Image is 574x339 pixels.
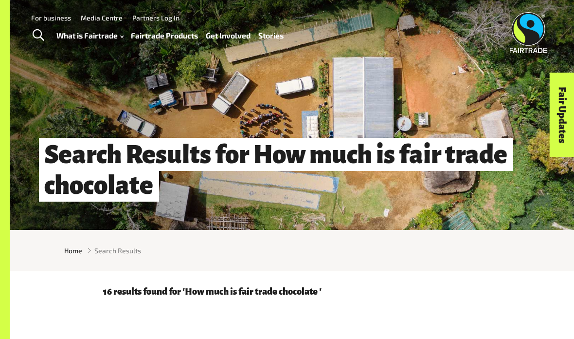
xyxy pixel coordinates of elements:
a: Stories [258,29,284,42]
a: What is Fairtrade [56,29,124,42]
h1: Search Results for How much is fair trade chocolate [39,138,513,202]
span: Search Results [94,245,141,256]
a: Media Centre [81,14,123,22]
a: Toggle Search [26,23,50,48]
a: Fairtrade Products [131,29,198,42]
a: Get Involved [206,29,251,42]
a: For business [31,14,71,22]
img: Fairtrade Australia New Zealand logo [509,12,547,53]
a: Partners Log In [132,14,179,22]
a: Home [64,245,82,256]
p: 16 results found for 'How much is fair trade chocolate ' [103,287,481,297]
